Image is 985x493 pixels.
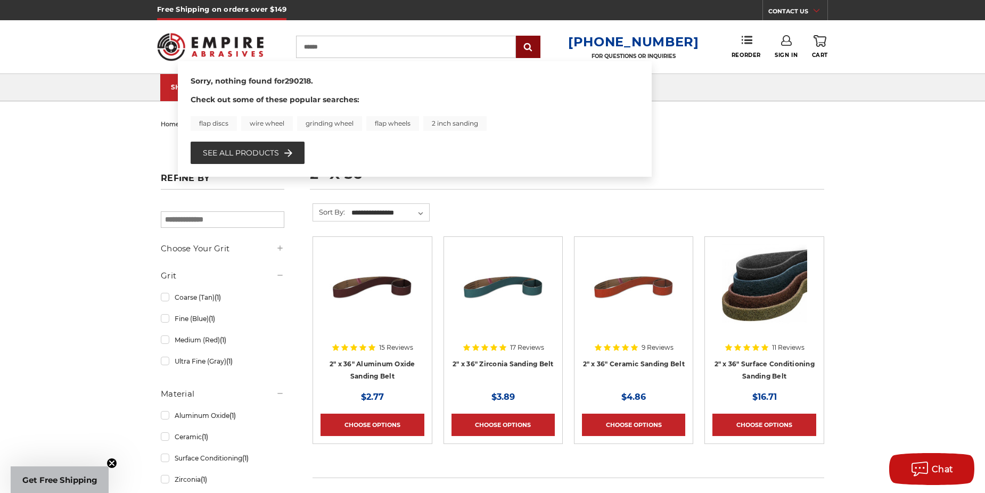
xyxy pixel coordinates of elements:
a: CONTACT US [768,5,827,20]
span: $3.89 [491,392,515,402]
div: Sorry, nothing found for . [191,76,639,94]
a: Choose Options [712,414,816,436]
span: Reorder [732,52,761,59]
a: Medium (Red) [161,331,284,349]
select: Sort By: [350,205,429,221]
span: Cart [812,52,828,59]
span: 9 Reviews [642,344,674,351]
a: Choose Options [582,414,685,436]
a: Zirconia [161,470,284,489]
span: (1) [201,475,207,483]
img: 2" x 36" Aluminum Oxide Pipe Sanding Belt [330,244,415,330]
a: 2" x 36" Surface Conditioning Sanding Belt [715,360,815,380]
span: Get Free Shipping [22,475,97,485]
a: 2" x 36" Aluminum Oxide Sanding Belt [330,360,415,380]
img: Empire Abrasives [157,26,264,68]
div: Check out some of these popular searches: [191,94,639,131]
h1: 2" x 36" [310,167,824,190]
a: 2" x 36" Aluminum Oxide Pipe Sanding Belt [321,244,424,348]
a: 2"x36" Surface Conditioning Sanding Belts [712,244,816,348]
a: 2 inch sanding [423,116,487,131]
a: 2" x 36" Zirconia Pipe Sanding Belt [452,244,555,348]
a: Coarse (Tan) [161,288,284,307]
span: (1) [226,357,233,365]
span: 11 Reviews [772,344,805,351]
a: Choose Options [452,414,555,436]
button: Close teaser [106,458,117,469]
p: FOR QUESTIONS OR INQUIRIES [568,53,699,60]
span: (1) [215,293,221,301]
a: Choose Options [321,414,424,436]
a: flap wheels [366,116,419,131]
a: Reorder [732,35,761,58]
button: Chat [889,453,974,485]
div: SHOP CATEGORIES [171,83,256,91]
img: 2" x 36" Ceramic Pipe Sanding Belt [591,244,676,330]
a: 2" x 36" Ceramic Sanding Belt [583,360,685,368]
a: 2" x 36" Ceramic Pipe Sanding Belt [582,244,685,348]
h5: Grit [161,269,284,282]
a: Fine (Blue) [161,309,284,328]
span: $4.86 [621,392,646,402]
a: Ultra Fine (Gray) [161,352,284,371]
a: Aluminum Oxide [161,406,284,425]
h5: Refine by [161,173,284,190]
a: 2" x 36" Zirconia Sanding Belt [453,360,554,368]
a: Surface Conditioning [161,449,284,467]
a: wire wheel [241,116,293,131]
input: Submit [518,37,539,58]
span: Chat [932,464,954,474]
span: (1) [229,412,236,420]
span: (1) [202,433,208,441]
span: $16.71 [752,392,777,402]
img: 2" x 36" Zirconia Pipe Sanding Belt [461,244,546,330]
span: 17 Reviews [510,344,544,351]
b: 290218 [285,76,311,86]
span: (1) [242,454,249,462]
div: Get Free ShippingClose teaser [11,466,109,493]
span: $2.77 [361,392,384,402]
span: (1) [220,336,226,344]
img: 2"x36" Surface Conditioning Sanding Belts [722,244,807,330]
a: See all products [203,147,292,159]
h5: Choose Your Grit [161,242,284,255]
a: [PHONE_NUMBER] [568,34,699,50]
a: home [161,120,179,128]
label: Sort By: [313,204,345,220]
span: Sign In [775,52,798,59]
div: Instant Search Results [178,61,652,177]
h5: Material [161,388,284,400]
a: Cart [812,35,828,59]
a: flap discs [191,116,237,131]
a: Ceramic [161,428,284,446]
a: grinding wheel [297,116,362,131]
span: (1) [209,315,215,323]
span: 15 Reviews [379,344,413,351]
